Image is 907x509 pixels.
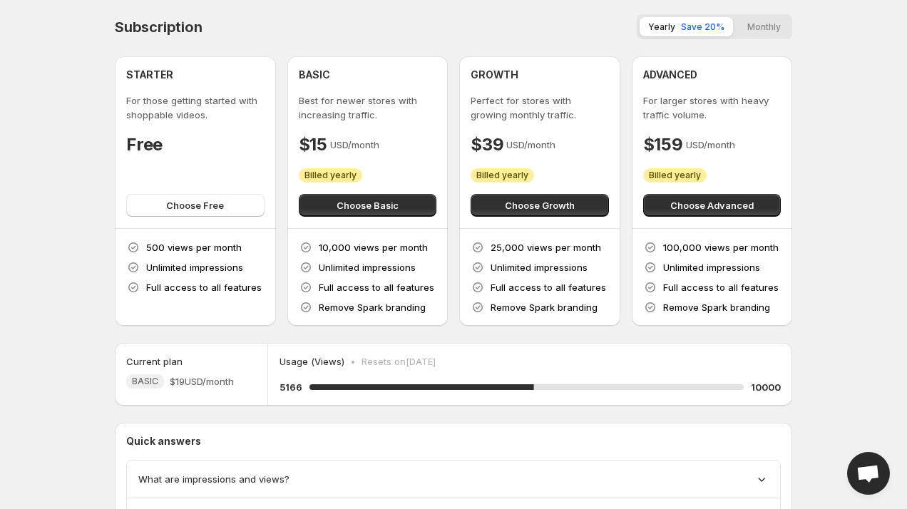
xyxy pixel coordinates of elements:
[643,194,782,217] button: Choose Advanced
[471,133,503,156] h4: $39
[362,354,436,369] p: Resets on [DATE]
[643,168,707,182] div: Billed yearly
[126,354,183,369] h5: Current plan
[337,198,399,212] span: Choose Basic
[640,17,733,36] button: YearlySave 20%
[491,260,588,274] p: Unlimited impressions
[280,354,344,369] p: Usage (Views)
[648,21,675,32] span: Yearly
[170,374,234,389] span: $19 USD/month
[751,380,781,394] h5: 10000
[330,138,379,152] p: USD/month
[146,280,262,294] p: Full access to all features
[847,452,890,495] div: Open chat
[132,376,158,387] span: BASIC
[299,93,437,122] p: Best for newer stores with increasing traffic.
[126,133,163,156] h4: Free
[280,380,302,394] h5: 5166
[663,300,770,314] p: Remove Spark branding
[681,21,724,32] span: Save 20%
[115,19,203,36] h4: Subscription
[146,260,243,274] p: Unlimited impressions
[663,240,779,254] p: 100,000 views per month
[643,93,782,122] p: For larger stores with heavy traffic volume.
[663,260,760,274] p: Unlimited impressions
[471,194,609,217] button: Choose Growth
[146,240,242,254] p: 500 views per month
[663,280,779,294] p: Full access to all features
[319,240,428,254] p: 10,000 views per month
[643,68,697,82] h4: ADVANCED
[299,133,327,156] h4: $15
[471,168,534,182] div: Billed yearly
[126,93,265,122] p: For those getting started with shoppable videos.
[471,68,518,82] h4: GROWTH
[505,198,575,212] span: Choose Growth
[126,434,781,448] p: Quick answers
[643,133,683,156] h4: $159
[126,194,265,217] button: Choose Free
[138,472,289,486] span: What are impressions and views?
[299,68,330,82] h4: BASIC
[686,138,735,152] p: USD/month
[670,198,754,212] span: Choose Advanced
[491,280,606,294] p: Full access to all features
[739,17,789,36] button: Monthly
[299,194,437,217] button: Choose Basic
[491,240,601,254] p: 25,000 views per month
[319,280,434,294] p: Full access to all features
[166,198,224,212] span: Choose Free
[319,260,416,274] p: Unlimited impressions
[471,93,609,122] p: Perfect for stores with growing monthly traffic.
[126,68,173,82] h4: STARTER
[350,354,356,369] p: •
[299,168,362,182] div: Billed yearly
[491,300,598,314] p: Remove Spark branding
[506,138,555,152] p: USD/month
[319,300,426,314] p: Remove Spark branding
